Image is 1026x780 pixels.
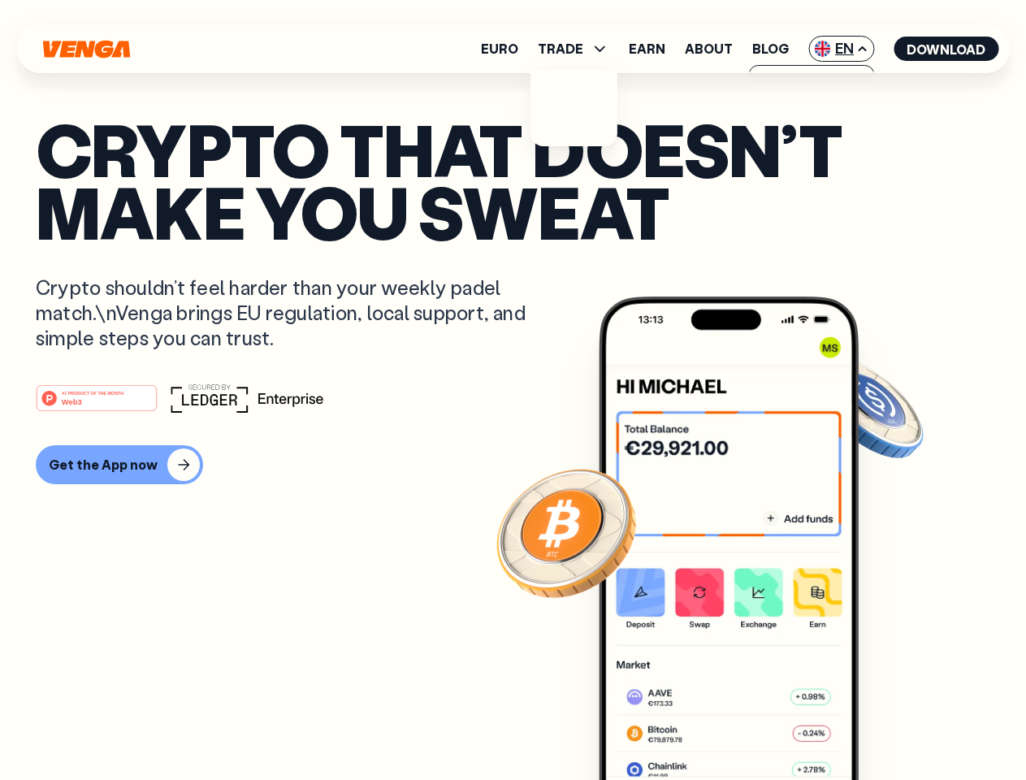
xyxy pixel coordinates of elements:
a: Euro [481,42,518,55]
button: Get the App now [36,445,203,484]
span: TRADE [538,39,609,58]
a: Blog [752,42,789,55]
img: USDC coin [810,349,927,466]
span: TRADE [538,42,583,55]
svg: Home [41,40,132,58]
button: Download [894,37,998,61]
a: About [685,42,733,55]
a: Get the App now [36,445,990,484]
tspan: Web3 [62,396,82,405]
img: flag-uk [814,41,830,57]
a: Earn [629,42,665,55]
a: #1 PRODUCT OF THE MONTHWeb3 [36,394,158,415]
p: Crypto that doesn’t make you sweat [36,118,990,242]
div: Get the App now [49,457,158,473]
tspan: #1 PRODUCT OF THE MONTH [62,390,123,395]
img: Bitcoin [493,459,639,605]
span: EN [808,36,874,62]
p: Crypto shouldn’t feel harder than your weekly padel match.\nVenga brings EU regulation, local sup... [36,275,549,351]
